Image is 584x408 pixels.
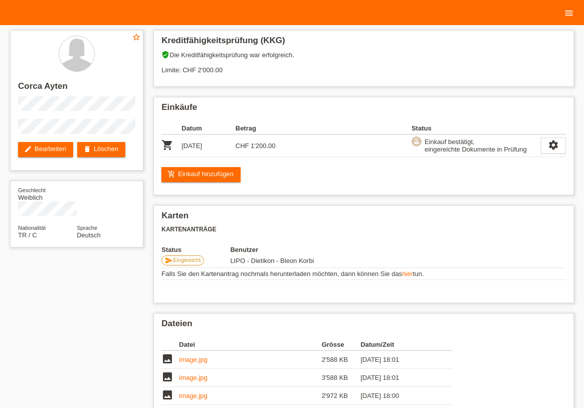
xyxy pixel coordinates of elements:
th: Datum [181,122,236,134]
a: editBearbeiten [18,142,73,157]
div: Einkauf bestätigt, eingereichte Dokumente in Prüfung [422,137,527,155]
i: settings [548,140,559,151]
span: Türkei / C / 17.09.2004 [18,231,37,239]
td: [DATE] [181,134,236,157]
i: edit [24,145,32,153]
i: approval [413,138,420,145]
td: [DATE] 18:01 [360,351,438,369]
span: Deutsch [77,231,101,239]
a: deleteLöschen [77,142,125,157]
td: Falls Sie den Kartenantrag nochmals herunterladen möchten, dann können Sie das tun. [161,268,566,280]
i: send [165,256,173,264]
h2: Kreditfähigkeitsprüfung (KKG) [161,36,566,51]
h2: Karten [161,211,566,226]
span: Nationalität [18,225,46,231]
a: image.jpg [179,374,207,381]
i: image [161,353,173,365]
div: Die Kreditfähigkeitsprüfung war erfolgreich. Limite: CHF 2'000.00 [161,51,566,81]
i: delete [83,145,91,153]
h2: Corca Ayten [18,81,135,96]
i: star_border [132,33,141,42]
a: image.jpg [179,356,207,363]
a: star_border [132,33,141,43]
i: image [161,389,173,401]
td: 3'588 KB [322,369,361,387]
td: 2'972 KB [322,387,361,405]
td: [DATE] 18:00 [360,387,438,405]
th: Status [161,246,230,253]
i: menu [564,8,574,18]
th: Datum/Zeit [360,339,438,351]
span: 08.09.2025 [230,257,314,264]
th: Betrag [236,122,290,134]
span: Geschlecht [18,187,46,193]
td: 2'588 KB [322,351,361,369]
th: Status [412,122,541,134]
span: Eingereicht [173,257,201,263]
a: hier [402,270,413,278]
a: image.jpg [179,392,207,399]
i: verified_user [161,51,169,59]
i: image [161,371,173,383]
h2: Dateien [161,319,566,334]
span: Sprache [77,225,97,231]
th: Datei [179,339,321,351]
td: CHF 1'200.00 [236,134,290,157]
th: Grösse [322,339,361,351]
h3: Kartenanträge [161,226,566,233]
a: add_shopping_cartEinkauf hinzufügen [161,167,241,182]
th: Benutzer [230,246,392,253]
td: [DATE] 18:01 [360,369,438,387]
h2: Einkäufe [161,102,566,117]
i: POSP00027239 [161,139,173,151]
i: add_shopping_cart [167,170,175,178]
div: Weiblich [18,186,77,201]
a: menu [559,10,579,16]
